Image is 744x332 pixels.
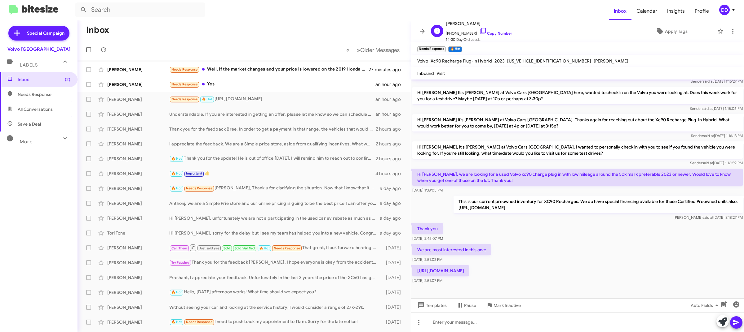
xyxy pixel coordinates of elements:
[691,133,743,138] span: Sender [DATE] 1:16:13 PM
[274,246,300,250] span: Needs Response
[169,230,380,236] div: Hi [PERSON_NAME], sorry for the delay but I see my team has helped you into a new vehicle. Congra...
[594,58,628,64] span: [PERSON_NAME]
[18,106,53,112] span: All Conversations
[691,300,720,311] span: Auto Fields
[18,91,70,97] span: Needs Response
[436,71,445,76] span: Visit
[431,58,492,64] span: Xc90 Recharge Plug-In Hybrid
[357,46,360,54] span: »
[107,67,169,73] div: [PERSON_NAME]
[412,278,442,283] span: [DATE] 2:51:07 PM
[702,106,713,111] span: said at
[480,31,512,36] a: Copy Number
[202,97,212,101] span: 🔥 Hot
[171,320,182,324] span: 🔥 Hot
[169,96,375,103] div: [URL][DOMAIN_NAME]
[224,246,231,250] span: Sold
[609,2,631,20] a: Inbox
[375,96,406,102] div: an hour ago
[375,111,406,117] div: an hour ago
[20,62,38,68] span: Labels
[169,274,380,281] div: Prashant, I appreciate your feedback. Unfortunately in the last 3 years the price of the XC60 has...
[171,97,198,101] span: Needs Response
[169,155,376,162] div: Thank you for the update! He is out of office [DATE], I will remind him to reach out to confirm a...
[719,5,730,15] div: DD
[107,260,169,266] div: [PERSON_NAME]
[412,236,443,241] span: [DATE] 2:45:07 PM
[107,111,169,117] div: [PERSON_NAME]
[380,215,406,221] div: a day ago
[171,290,182,294] span: 🔥 Hot
[199,246,219,250] span: Just said yes
[481,300,526,311] button: Mark Inactive
[412,169,743,186] p: Hi [PERSON_NAME], we are looking for a used Volvo xc90 charge plug in with low mileage around the...
[169,289,380,296] div: Hello, [DATE] afternoon works! What time should we expect you?
[107,156,169,162] div: [PERSON_NAME]
[412,87,743,104] p: Hi [PERSON_NAME] It's [PERSON_NAME] at Volvo Cars [GEOGRAPHIC_DATA] here, wanted to check in on t...
[690,106,743,111] span: Sender [DATE] 1:15:06 PM
[411,300,452,311] button: Templates
[417,71,434,76] span: Inbound
[107,96,169,102] div: [PERSON_NAME]
[169,66,369,73] div: Well, if the market changes and your price is lowered on the 2019 Honda pilot, Let me know.
[662,2,690,20] a: Insights
[369,67,406,73] div: 27 minutes ago
[412,141,743,159] p: Hi [PERSON_NAME], it's [PERSON_NAME] at Volvo Cars [GEOGRAPHIC_DATA]. I wanted to personally chec...
[494,58,505,64] span: 2023
[507,58,591,64] span: [US_VEHICLE_IDENTIFICATION_NUMBER]
[107,245,169,251] div: [PERSON_NAME]
[171,157,182,161] span: 🔥 Hot
[169,304,380,310] div: Without seeing your car and looking at the service history, I would consider a range of 27k-29k.
[171,186,182,190] span: 🔥 Hot
[417,46,446,52] small: Needs Response
[107,215,169,221] div: [PERSON_NAME]
[446,27,512,37] span: [PHONE_NUMBER]
[343,44,353,56] button: Previous
[702,215,713,220] span: said at
[107,230,169,236] div: Tori Tone
[169,318,380,326] div: I need to push back my appointment to 11am. Sorry for the late notice!
[171,82,198,86] span: Needs Response
[169,215,380,221] div: Hi [PERSON_NAME], unfortunately we are not a participating in the used car ev rebate as much as w...
[169,185,380,192] div: [PERSON_NAME], Thank u for clarifying the situation. Now that i know that it was neither nepotism...
[380,289,406,295] div: [DATE]
[412,188,443,192] span: [DATE] 1:38:05 PM
[412,244,491,255] p: We are most interested in this one:
[107,274,169,281] div: [PERSON_NAME]
[631,2,662,20] a: Calendar
[186,186,212,190] span: Needs Response
[380,245,406,251] div: [DATE]
[107,304,169,310] div: [PERSON_NAME]
[417,58,428,64] span: Volvo
[8,26,69,41] a: Special Campaign
[259,246,270,250] span: 🔥 Hot
[65,76,70,83] span: (2)
[448,46,462,52] small: 🔥 Hot
[446,20,512,27] span: [PERSON_NAME]
[380,304,406,310] div: [DATE]
[169,81,375,88] div: Yes
[169,111,375,117] div: Understandable. If you are interested in getting an offer, please let me know so we can schedule ...
[169,126,376,132] div: Thank you for the feedback Bree. In order to get a payment in that range, the vehicles that would...
[107,289,169,295] div: [PERSON_NAME]
[714,5,737,15] button: DD
[107,185,169,192] div: [PERSON_NAME]
[375,81,406,88] div: an hour ago
[18,76,70,83] span: Inbox
[452,300,481,311] button: Pause
[18,121,41,127] span: Save a Deal
[169,141,376,147] div: I appreciate the feedback. We are a Simple price store, aside from qualifying incentives. What we...
[27,30,64,36] span: Special Campaign
[375,170,406,177] div: 4 hours ago
[353,44,403,56] button: Next
[235,246,255,250] span: Sold Verified
[171,246,188,250] span: Call Them
[171,171,182,175] span: 🔥 Hot
[690,161,743,165] span: Sender [DATE] 1:16:59 PM
[674,215,743,220] span: [PERSON_NAME] [DATE] 3:18:27 PM
[691,79,743,84] span: Sender [DATE] 1:16:27 PM
[446,37,512,43] span: 14-30 Day Old Leads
